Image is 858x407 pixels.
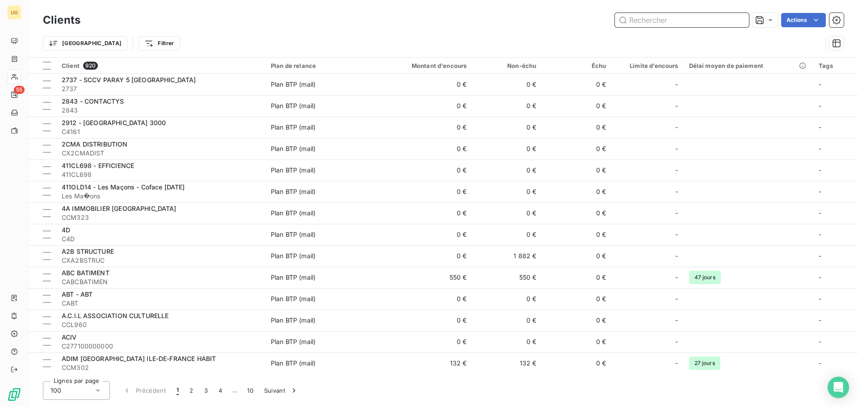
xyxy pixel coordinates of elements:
[379,288,472,310] td: 0 €
[62,140,128,148] span: 2CMA DISTRIBUTION
[472,352,542,374] td: 132 €
[379,310,472,331] td: 0 €
[379,159,472,181] td: 0 €
[379,74,472,95] td: 0 €
[675,209,678,218] span: -
[271,273,315,282] div: Plan BTP (mail)
[62,269,109,277] span: ABC BATIMENT
[675,337,678,346] span: -
[62,106,260,115] span: 2843
[379,202,472,224] td: 0 €
[689,62,808,69] div: Délai moyen de paiement
[62,127,260,136] span: C4161
[542,95,611,117] td: 0 €
[379,331,472,352] td: 0 €
[62,149,260,158] span: CX2CMADIST
[542,245,611,267] td: 0 €
[379,245,472,267] td: 0 €
[271,80,315,89] div: Plan BTP (mail)
[43,36,127,50] button: [GEOGRAPHIC_DATA]
[379,95,472,117] td: 0 €
[689,357,720,370] span: 27 jours
[139,36,180,50] button: Filtrer
[271,101,315,110] div: Plan BTP (mail)
[7,5,21,20] div: UG
[472,159,542,181] td: 0 €
[62,312,169,319] span: A.C.I.L ASSOCIATION CULTURELLE
[675,359,678,368] span: -
[472,202,542,224] td: 0 €
[542,288,611,310] td: 0 €
[542,331,611,352] td: 0 €
[62,299,260,308] span: CABT
[472,288,542,310] td: 0 €
[379,181,472,202] td: 0 €
[62,205,177,212] span: 4A IMMOBILIER [GEOGRAPHIC_DATA]
[675,252,678,260] span: -
[62,248,114,255] span: A2B STRUCTURE
[819,252,821,260] span: -
[271,209,315,218] div: Plan BTP (mail)
[271,144,315,153] div: Plan BTP (mail)
[472,224,542,245] td: 0 €
[689,271,721,284] span: 47 jours
[542,267,611,288] td: 0 €
[271,230,315,239] div: Plan BTP (mail)
[617,62,678,69] div: Limite d’encours
[62,256,260,265] span: CXA2BSTRUC
[62,277,260,286] span: CABCBATIMEN
[472,181,542,202] td: 0 €
[828,377,849,398] div: Open Intercom Messenger
[271,252,315,260] div: Plan BTP (mail)
[675,166,678,175] span: -
[819,231,821,238] span: -
[472,267,542,288] td: 550 €
[675,144,678,153] span: -
[819,295,821,302] span: -
[62,213,260,222] span: CCM323
[271,187,315,196] div: Plan BTP (mail)
[62,192,260,201] span: Les Ma�ons
[213,381,227,400] button: 4
[542,352,611,374] td: 0 €
[379,267,472,288] td: 550 €
[542,224,611,245] td: 0 €
[472,245,542,267] td: 1 882 €
[379,138,472,159] td: 0 €
[271,294,315,303] div: Plan BTP (mail)
[819,145,821,152] span: -
[271,166,315,175] div: Plan BTP (mail)
[62,119,166,126] span: 2912 - [GEOGRAPHIC_DATA] 3000
[62,170,260,179] span: 411CL698
[472,95,542,117] td: 0 €
[819,359,821,367] span: -
[117,381,171,400] button: Précédent
[542,74,611,95] td: 0 €
[547,62,606,69] div: Échu
[62,62,80,69] span: Client
[675,230,678,239] span: -
[379,224,472,245] td: 0 €
[615,13,749,27] input: Rechercher
[62,183,185,191] span: 411OLD14 - Les Maçons - Coface [DATE]
[271,359,315,368] div: Plan BTP (mail)
[271,62,373,69] div: Plan de relance
[675,101,678,110] span: -
[83,62,98,70] span: 920
[227,383,242,398] span: …
[271,123,315,132] div: Plan BTP (mail)
[542,202,611,224] td: 0 €
[62,320,260,329] span: CCL960
[542,138,611,159] td: 0 €
[819,338,821,345] span: -
[62,355,216,362] span: ADIM [GEOGRAPHIC_DATA] ILE-DE-FRANCE HABIT
[781,13,826,27] button: Actions
[62,363,260,372] span: CCM302
[819,166,821,174] span: -
[379,117,472,138] td: 0 €
[177,386,179,395] span: 1
[259,381,304,400] button: Suivant
[7,387,21,402] img: Logo LeanPay
[171,381,184,400] button: 1
[62,290,93,298] span: ABT - ABT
